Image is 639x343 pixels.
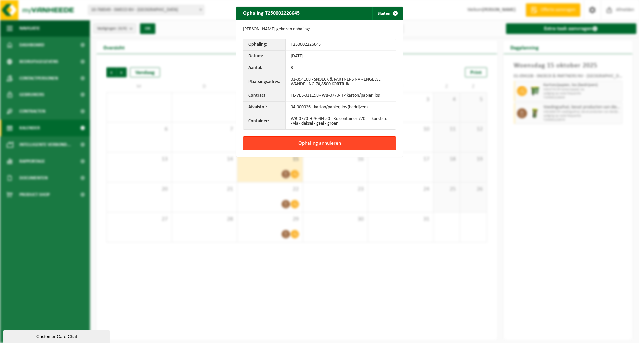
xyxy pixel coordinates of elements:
th: Afvalstof: [243,102,286,113]
th: Ophaling: [243,39,286,51]
td: WB-0770-HPE-GN-50 - Rolcontainer 770 L - kunststof - vlak deksel - geel - groen [286,113,396,129]
td: 01-094108 - SNOECK & PARTNERS NV - ENGELSE WANDELING 70,8500 KORTRIJK [286,74,396,90]
th: Contract: [243,90,286,102]
h2: Ophaling T250002226645 [236,7,306,19]
td: TL-VEL-011198 - WB-0770-HP karton/papier, los [286,90,396,102]
button: Ophaling annuleren [243,136,396,150]
td: 3 [286,62,396,74]
button: Sluiten [372,7,402,20]
th: Container: [243,113,286,129]
td: [DATE] [286,51,396,62]
td: 04-000026 - karton/papier, los (bedrijven) [286,102,396,113]
th: Aantal: [243,62,286,74]
td: T250002226645 [286,39,396,51]
th: Plaatsingsadres: [243,74,286,90]
p: [PERSON_NAME] gekozen ophaling: [243,27,396,32]
th: Datum: [243,51,286,62]
iframe: chat widget [3,328,111,343]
